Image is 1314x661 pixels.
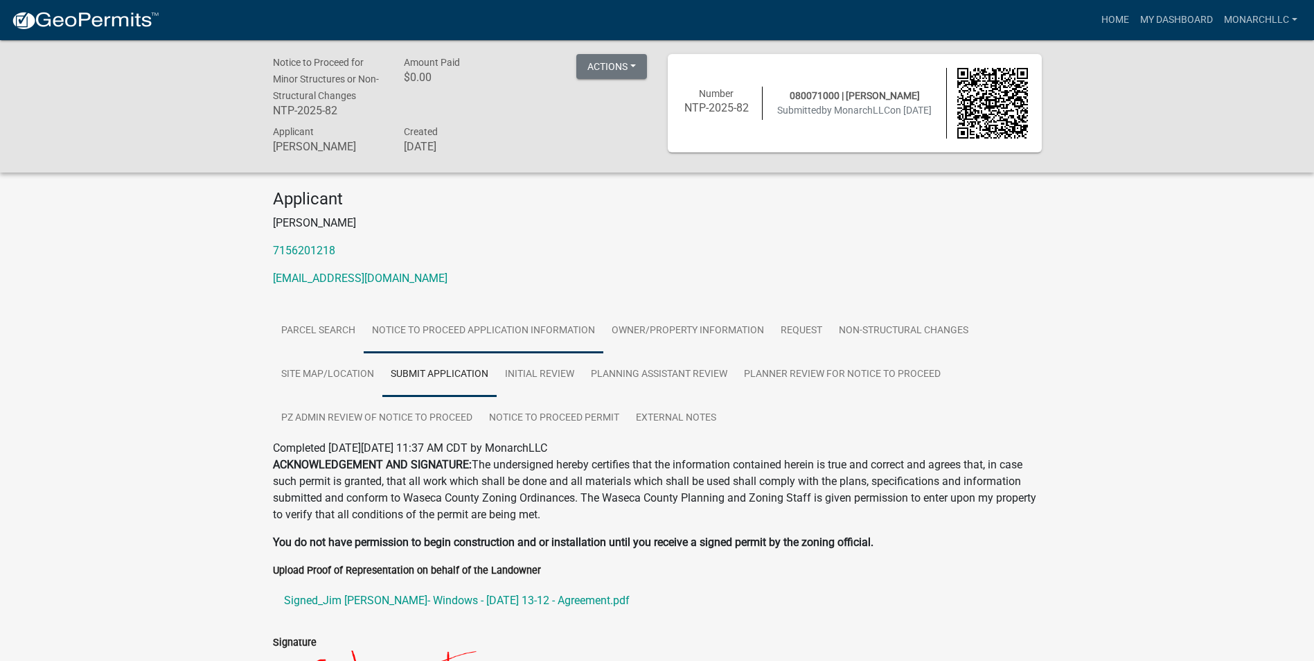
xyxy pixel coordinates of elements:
[273,566,541,576] label: Upload Proof of Representation on behalf of the Landowner
[382,353,497,397] a: Submit Application
[736,353,949,397] a: Planner Review for Notice to Proceed
[404,140,515,153] h6: [DATE]
[1096,7,1135,33] a: Home
[777,105,932,116] span: Submitted on [DATE]
[576,54,647,79] button: Actions
[273,244,335,257] a: 7156201218
[404,57,460,68] span: Amount Paid
[273,584,1042,617] a: Signed_Jim [PERSON_NAME]- Windows - [DATE] 13-12 - Agreement.pdf
[364,309,603,353] a: Notice to Proceed Application Information
[1135,7,1218,33] a: My Dashboard
[273,272,447,285] a: [EMAIL_ADDRESS][DOMAIN_NAME]
[790,90,920,101] span: 080071000 | [PERSON_NAME]
[822,105,890,116] span: by MonarchLLC
[1218,7,1303,33] a: MonarchLLC
[957,68,1028,139] img: QR code
[699,88,734,99] span: Number
[497,353,583,397] a: Initial Review
[273,309,364,353] a: Parcel search
[273,353,382,397] a: Site Map/Location
[273,215,1042,231] p: [PERSON_NAME]
[772,309,831,353] a: Request
[273,189,1042,209] h4: Applicant
[682,101,752,114] h6: NTP-2025-82
[273,396,481,441] a: PZ Admin Review of Notice to Proceed
[481,396,628,441] a: Notice to Proceed Permit
[583,353,736,397] a: Planning Assistant Review
[273,57,379,101] span: Notice to Proceed for Minor Structures or Non-Structural Changes
[831,309,977,353] a: Non-Structural Changes
[273,457,1042,523] p: The undersigned hereby certifies that the information contained herein is true and correct and ag...
[273,104,384,117] h6: NTP-2025-82
[273,536,873,549] strong: You do not have permission to begin construction and or installation until you receive a signed p...
[404,71,515,84] h6: $0.00
[603,309,772,353] a: Owner/Property Information
[273,441,547,455] span: Completed [DATE][DATE] 11:37 AM CDT by MonarchLLC
[273,638,317,648] label: Signature
[404,126,438,137] span: Created
[628,396,725,441] a: External Notes
[273,140,384,153] h6: [PERSON_NAME]
[273,458,472,471] strong: ACKNOWLEDGEMENT AND SIGNATURE:
[273,126,314,137] span: Applicant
